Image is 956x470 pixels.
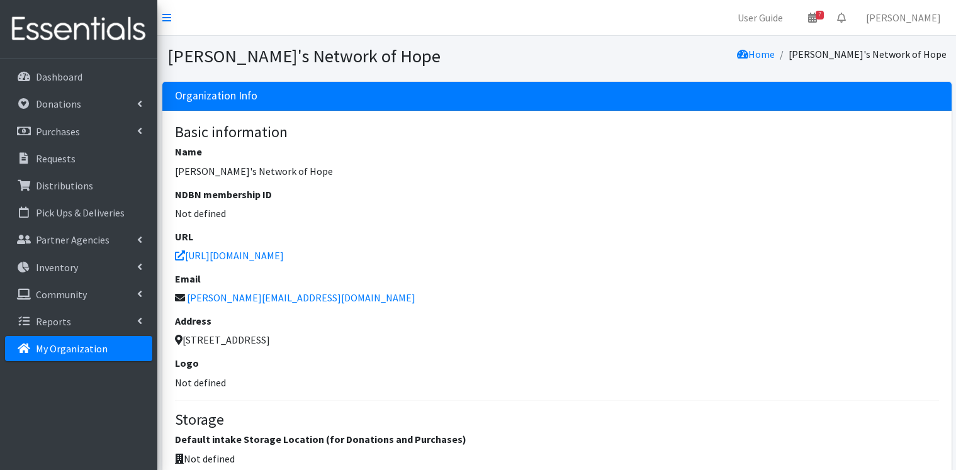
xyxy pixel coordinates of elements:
[36,179,93,192] p: Distributions
[175,164,939,179] p: [PERSON_NAME]'s Network of Hope
[175,375,939,390] p: Not defined
[5,200,152,225] a: Pick Ups & Deliveries
[175,123,939,142] h4: Basic information
[175,451,939,466] p: Not defined
[167,45,553,67] h1: [PERSON_NAME]'s Network of Hope
[175,189,939,201] h6: NDBN membership ID
[175,315,939,327] h6: Address
[36,342,108,355] p: My Organization
[5,227,152,252] a: Partner Agencies
[5,119,152,144] a: Purchases
[175,249,284,262] a: [URL][DOMAIN_NAME]
[175,357,939,369] h6: Logo
[5,336,152,361] a: My Organization
[36,315,71,328] p: Reports
[36,261,78,274] p: Inventory
[36,206,125,219] p: Pick Ups & Deliveries
[737,48,775,60] a: Home
[175,146,939,158] h6: Name
[775,45,947,64] li: [PERSON_NAME]'s Network of Hope
[175,411,939,429] h4: Storage
[175,332,939,347] address: [STREET_ADDRESS]
[36,98,81,110] p: Donations
[175,89,257,103] h2: Organization Info
[175,273,939,285] h6: Email
[5,282,152,307] a: Community
[816,11,824,20] span: 7
[5,91,152,116] a: Donations
[5,309,152,334] a: Reports
[187,291,415,304] a: Email organization - opens in new tab
[175,206,939,221] p: Not defined
[5,255,152,280] a: Inventory
[5,173,152,198] a: Distributions
[5,64,152,89] a: Dashboard
[36,125,80,138] p: Purchases
[36,233,110,246] p: Partner Agencies
[175,231,939,243] h6: URL
[36,152,76,165] p: Requests
[856,5,951,30] a: [PERSON_NAME]
[5,8,152,50] img: HumanEssentials
[798,5,827,30] a: 7
[36,70,82,83] p: Dashboard
[36,288,87,301] p: Community
[728,5,793,30] a: User Guide
[175,434,939,445] h6: Default intake Storage Location (for Donations and Purchases)
[5,146,152,171] a: Requests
